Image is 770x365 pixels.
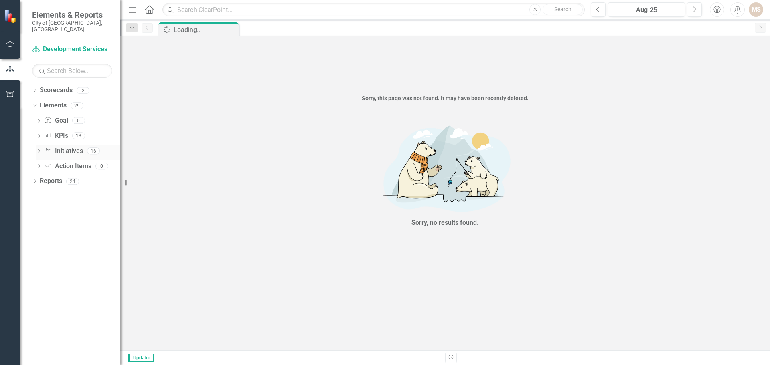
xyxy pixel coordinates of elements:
[4,9,18,23] img: ClearPoint Strategy
[162,3,585,17] input: Search ClearPoint...
[32,64,112,78] input: Search Below...
[87,147,100,154] div: 16
[325,119,565,216] img: No results found
[32,10,112,20] span: Elements & Reports
[44,116,68,125] a: Goal
[44,147,83,156] a: Initiatives
[40,101,67,110] a: Elements
[95,163,108,169] div: 0
[554,6,571,12] span: Search
[77,87,89,94] div: 2
[128,354,154,362] span: Updater
[32,20,112,33] small: City of [GEOGRAPHIC_DATA], [GEOGRAPHIC_DATA]
[32,45,112,54] a: Development Services
[71,102,83,109] div: 29
[40,86,73,95] a: Scorecards
[120,94,770,102] div: Sorry, this page was not found. It may have been recently deleted.
[40,177,62,186] a: Reports
[749,2,763,17] button: MS
[44,162,91,171] a: Action Items
[543,4,583,15] button: Search
[608,2,685,17] button: Aug-25
[44,131,68,141] a: KPIs
[66,178,79,185] div: 24
[72,133,85,139] div: 13
[72,117,85,124] div: 0
[611,5,682,15] div: Aug-25
[174,25,237,35] div: Loading...
[411,218,479,228] div: Sorry, no results found.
